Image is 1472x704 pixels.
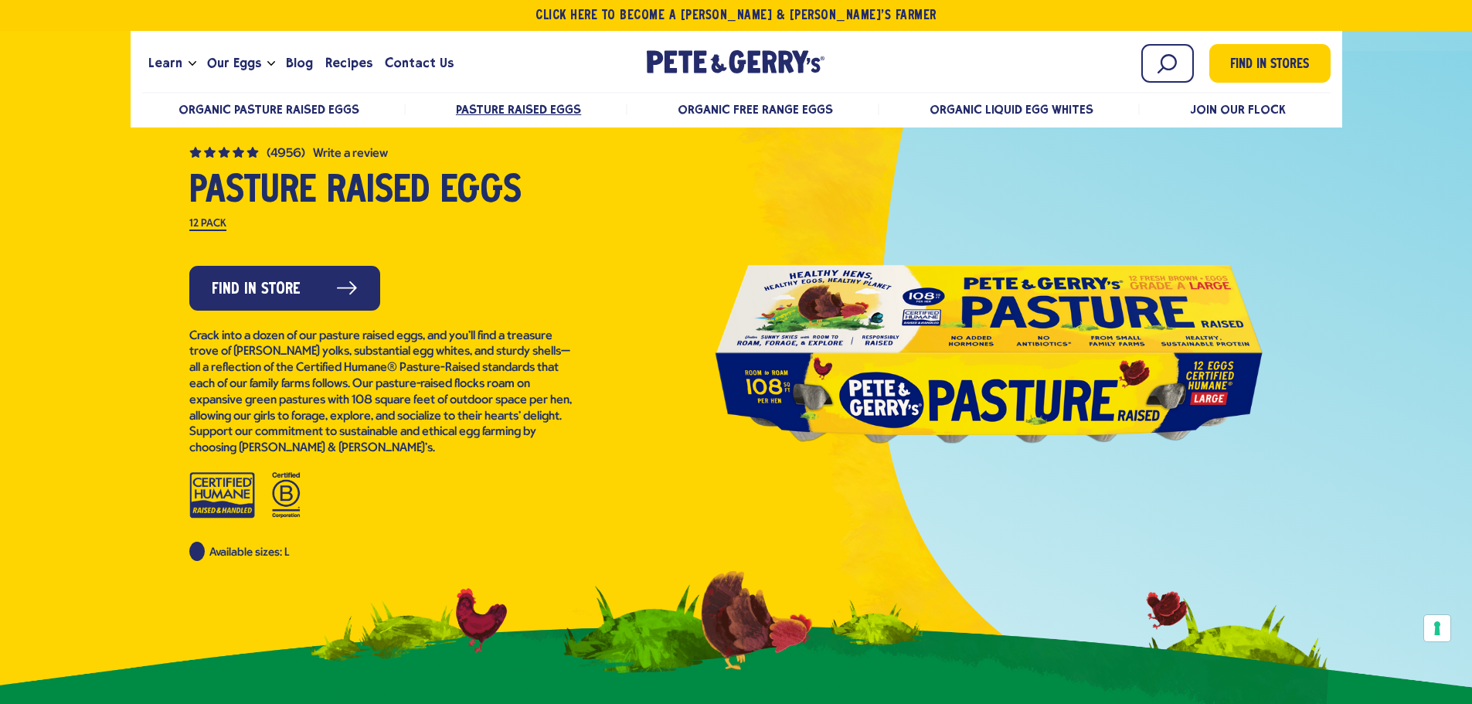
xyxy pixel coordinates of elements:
[379,43,460,84] a: Contact Us
[189,61,196,66] button: Open the dropdown menu for Learn
[148,53,182,73] span: Learn
[1230,55,1309,76] span: Find in Stores
[267,61,275,66] button: Open the dropdown menu for Our Eggs
[1141,44,1194,83] input: Search
[319,43,379,84] a: Recipes
[1190,102,1286,117] a: Join Our Flock
[385,53,454,73] span: Contact Us
[189,266,380,311] a: Find in Store
[313,148,388,160] button: Write a Review (opens pop-up)
[201,43,267,84] a: Our Eggs
[209,547,289,559] span: Available sizes: L
[325,53,372,73] span: Recipes
[456,102,581,117] a: Pasture Raised Eggs
[178,102,360,117] a: Organic Pasture Raised Eggs
[678,102,833,117] a: Organic Free Range Eggs
[280,43,319,84] a: Blog
[212,277,301,301] span: Find in Store
[142,92,1331,125] nav: desktop product menu
[1424,615,1450,641] button: Your consent preferences for tracking technologies
[286,53,313,73] span: Blog
[207,53,261,73] span: Our Eggs
[930,102,1094,117] a: Organic Liquid Egg Whites
[142,43,189,84] a: Learn
[189,219,226,231] label: 12 Pack
[267,148,305,160] span: (4956)
[1209,44,1331,83] a: Find in Stores
[189,328,576,457] p: Crack into a dozen of our pasture raised eggs, and you’ll find a treasure trove of [PERSON_NAME] ...
[189,144,576,160] a: (4956) 4.8 out of 5 stars. Read reviews for average rating value is 4.8 of 5. Read 4956 Reviews S...
[189,172,576,212] h1: Pasture Raised Eggs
